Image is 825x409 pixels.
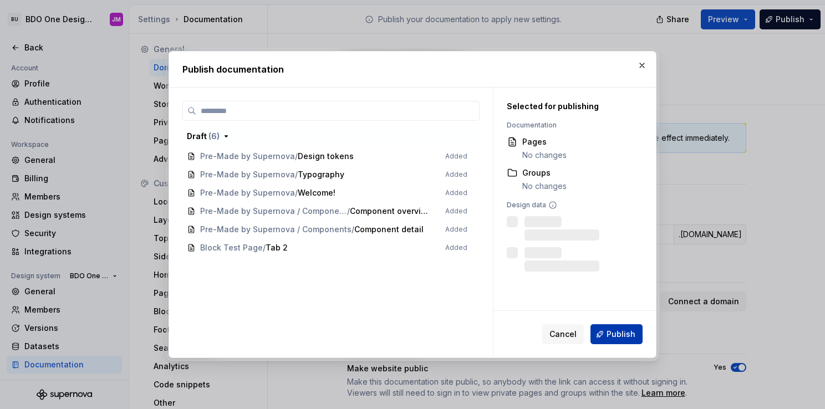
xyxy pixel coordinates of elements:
span: Publish [607,329,635,340]
button: Publish [590,324,643,344]
div: No changes [522,150,567,161]
div: Draft [187,131,220,142]
div: Selected for publishing [507,101,630,112]
div: Groups [522,167,567,178]
button: Draft (6) [182,127,472,145]
button: Cancel [542,324,584,344]
div: Design data [507,201,630,209]
div: No changes [522,181,567,192]
div: Pages [522,136,567,147]
span: ( 6 ) [208,131,220,141]
div: Documentation [507,121,630,130]
span: Cancel [549,329,577,340]
h2: Publish documentation [182,63,643,76]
